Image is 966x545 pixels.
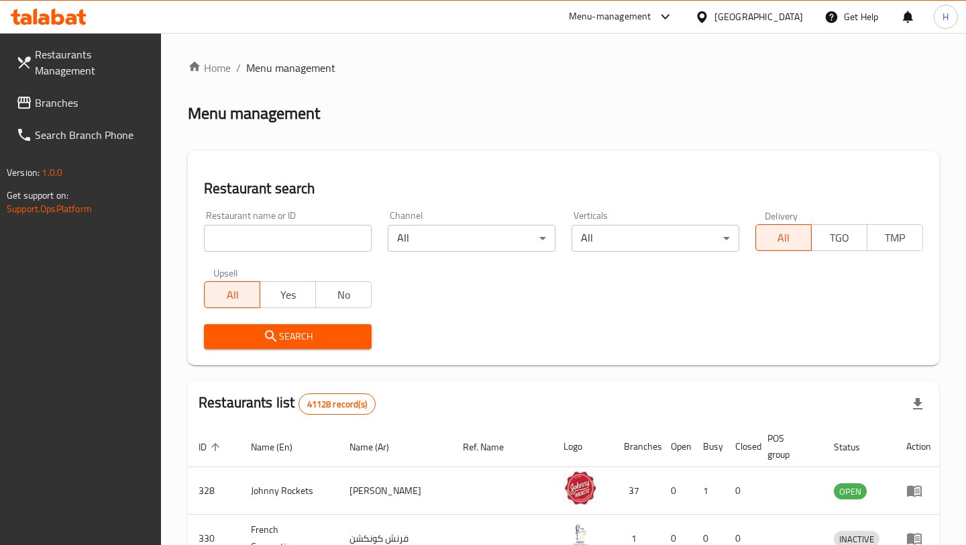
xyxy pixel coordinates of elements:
th: Logo [553,426,613,467]
input: Search for restaurant name or ID.. [204,225,372,252]
td: Johnny Rockets [240,467,339,515]
span: Status [834,439,877,455]
span: Branches [35,95,150,111]
span: Yes [266,285,311,305]
span: ID [199,439,224,455]
a: Restaurants Management [5,38,161,87]
span: OPEN [834,484,867,499]
span: All [761,228,806,248]
div: All [388,225,555,252]
a: Home [188,60,231,76]
th: Open [660,426,692,467]
button: TMP [867,224,923,251]
span: H [943,9,949,24]
td: 328 [188,467,240,515]
span: Restaurants Management [35,46,150,79]
button: TGO [811,224,867,251]
button: Yes [260,281,316,308]
a: Branches [5,87,161,119]
span: Search [215,328,361,345]
a: Search Branch Phone [5,119,161,151]
span: All [210,285,255,305]
th: Branches [613,426,660,467]
span: Name (Ar) [350,439,407,455]
div: Export file [902,388,934,420]
th: Closed [724,426,757,467]
span: POS group [767,430,807,462]
span: Search Branch Phone [35,127,150,143]
img: Johnny Rockets [563,471,597,505]
div: Menu-management [569,9,651,25]
span: 1.0.0 [42,164,62,181]
button: All [204,281,260,308]
span: Menu management [246,60,335,76]
td: 0 [660,467,692,515]
div: All [572,225,739,252]
h2: Menu management [188,103,320,124]
th: Action [896,426,942,467]
td: 37 [613,467,660,515]
div: Total records count [299,393,376,415]
h2: Restaurant search [204,179,923,199]
a: Support.OpsPlatform [7,200,92,217]
span: TGO [817,228,862,248]
span: 41128 record(s) [299,398,375,411]
label: Upsell [213,268,238,277]
span: TMP [873,228,918,248]
span: Version: [7,164,40,181]
li: / [236,60,241,76]
td: 0 [724,467,757,515]
span: Get support on: [7,187,68,204]
button: No [315,281,372,308]
label: Delivery [765,211,798,220]
div: OPEN [834,483,867,499]
nav: breadcrumb [188,60,939,76]
div: Menu [906,483,931,499]
span: No [321,285,366,305]
h2: Restaurants list [199,393,376,415]
span: Ref. Name [463,439,521,455]
span: Name (En) [251,439,310,455]
button: Search [204,324,372,349]
td: 1 [692,467,724,515]
th: Busy [692,426,724,467]
div: [GEOGRAPHIC_DATA] [714,9,803,24]
button: All [755,224,812,251]
td: [PERSON_NAME] [339,467,452,515]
